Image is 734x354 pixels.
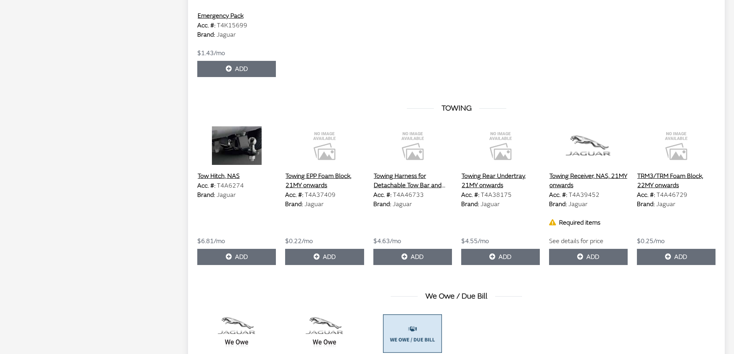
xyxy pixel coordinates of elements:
[285,249,364,265] button: Add
[637,249,716,265] button: Add
[197,249,276,265] button: Add
[656,200,675,208] span: Jaguar
[285,171,364,190] button: Towing EPP Foam Block, 21MY onwards
[549,190,567,200] label: Acc. #:
[373,190,391,200] label: Acc. #:
[373,249,452,265] button: Add
[197,102,716,114] h3: TOWING
[549,218,628,227] div: Required items
[197,181,215,190] label: Acc. #:
[461,200,479,209] label: Brand:
[197,314,276,353] img: Image for WE OWE
[373,237,401,245] span: $4.63/mo
[480,200,500,208] span: Jaguar
[549,200,567,209] label: Brand:
[549,126,628,165] img: Image for Towing Receiver, NAS, 21MY onwards
[393,200,412,208] span: Jaguar
[304,200,324,208] span: Jaguar
[197,290,716,302] h3: We Owe / Due Bill
[285,190,303,200] label: Acc. #:
[197,49,225,57] span: $1.43/mo
[217,22,247,29] span: T4K15699
[197,237,225,245] span: $6.81/mo
[197,171,240,181] button: Tow Hitch, NAS
[637,190,655,200] label: Acc. #:
[197,21,215,30] label: Acc. #:
[197,30,215,39] label: Brand:
[461,190,479,200] label: Acc. #:
[373,314,452,353] img: Image for We Owe &#x2F; Due Bill
[568,200,588,208] span: Jaguar
[461,171,540,190] button: Towing Rear Undertray, 21MY onwards
[549,171,628,190] button: Towing Receiver, NAS, 21MY onwards
[373,126,452,165] img: Image for Towing Harness for Detachable Tow Bar and Towing Receiver, 22MY onwards
[197,61,276,77] button: Add
[285,237,313,245] span: $0.22/mo
[461,249,540,265] button: Add
[569,191,600,199] span: T4A39452
[373,200,391,209] label: Brand:
[197,190,215,200] label: Brand:
[285,200,303,209] label: Brand:
[637,200,655,209] label: Brand:
[481,191,512,199] span: T4A38175
[197,126,276,165] img: Image for Tow Hitch, NAS
[637,126,716,165] img: Image for TRM3&#x2F;TRM Foam Block, 22MY onwards
[217,31,236,39] span: Jaguar
[549,249,628,265] button: Add
[657,191,687,199] span: T4A46729
[285,314,364,353] img: Image for WE OWE
[217,182,244,190] span: T4A6274
[549,237,603,246] label: See details for price
[393,191,424,199] span: T4A46733
[197,11,244,21] button: Emergency Pack
[637,171,716,190] button: TRM3/TRM Foam Block, 22MY onwards
[217,191,236,199] span: Jaguar
[461,126,540,165] img: Image for Towing Rear Undertray, 21MY onwards
[285,126,364,165] img: Image for Towing EPP Foam Block, 21MY onwards
[461,237,489,245] span: $4.55/mo
[373,171,452,190] button: Towing Harness for Detachable Tow Bar and Towing Receiver, 22MY onwards
[637,237,665,245] span: $0.25/mo
[305,191,336,199] span: T4A37409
